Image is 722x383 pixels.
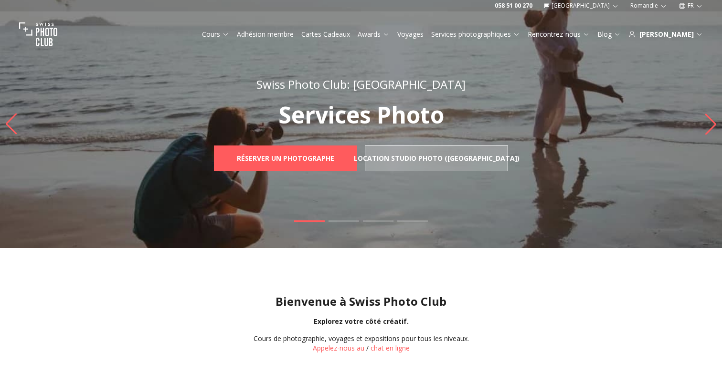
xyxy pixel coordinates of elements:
[495,2,532,10] a: 058 51 00 270
[193,104,529,126] p: Services Photo
[397,30,424,39] a: Voyages
[256,76,466,92] span: Swiss Photo Club: [GEOGRAPHIC_DATA]
[8,317,714,326] div: Explorez votre côté créatif.
[301,30,350,39] a: Cartes Cadeaux
[297,28,354,41] button: Cartes Cadeaux
[524,28,594,41] button: Rencontrez-nous
[233,28,297,41] button: Adhésion membre
[365,145,508,171] a: Location Studio Photo ([GEOGRAPHIC_DATA])
[431,30,520,39] a: Services photographiques
[594,28,625,41] button: Blog
[628,30,703,39] div: [PERSON_NAME]
[427,28,524,41] button: Services photographiques
[597,30,621,39] a: Blog
[237,30,294,39] a: Adhésion membre
[19,15,57,53] img: Swiss photo club
[254,334,469,353] div: /
[198,28,233,41] button: Cours
[313,343,364,352] a: Appelez-nous au
[254,334,469,343] div: Cours de photographie, voyages et expositions pour tous les niveaux.
[354,28,393,41] button: Awards
[8,294,714,309] h1: Bienvenue à Swiss Photo Club
[358,30,390,39] a: Awards
[354,154,520,163] b: Location Studio Photo ([GEOGRAPHIC_DATA])
[214,145,357,171] a: Réserver un photographe
[528,30,590,39] a: Rencontrez-nous
[393,28,427,41] button: Voyages
[202,30,229,39] a: Cours
[237,154,334,163] b: Réserver un photographe
[371,343,410,353] button: chat en ligne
